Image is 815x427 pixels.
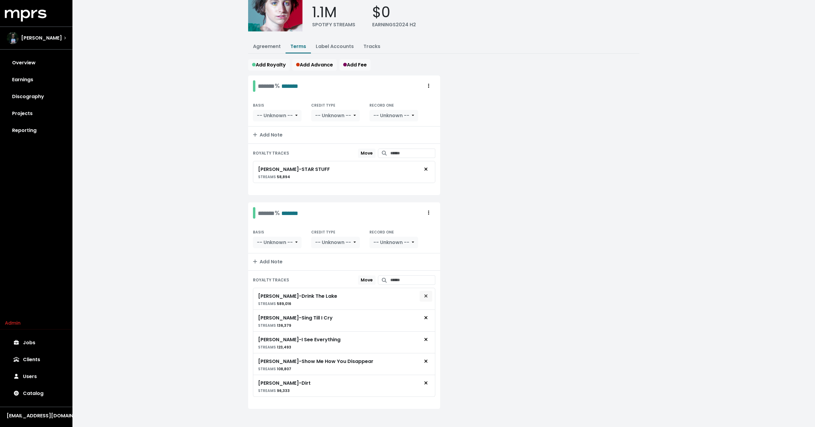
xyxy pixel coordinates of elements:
span: -- Unknown -- [315,112,351,119]
span: STREAMS [258,174,276,179]
small: CREDIT TYPE [311,103,335,108]
input: Search for tracks by title and link them to this royalty [390,149,435,158]
a: Tracks [363,43,380,50]
a: Catalog [5,385,68,402]
a: mprs logo [5,12,46,19]
small: 108,807 [258,366,291,371]
a: Clients [5,351,68,368]
button: Add Royalty [248,59,290,71]
button: -- Unknown -- [253,110,302,121]
span: Add Advance [296,61,333,68]
span: Edit value [281,83,298,89]
span: Add Fee [343,61,367,68]
button: -- Unknown -- [253,237,302,248]
a: Jobs [5,334,68,351]
a: Reporting [5,122,68,139]
span: STREAMS [258,345,276,350]
a: Label Accounts [316,43,354,50]
small: 136,379 [258,323,291,328]
div: SPOTIFY STREAMS [312,21,355,28]
small: CREDIT TYPE [311,230,335,235]
button: Remove royalty target [419,334,433,345]
button: Remove royalty target [419,356,433,367]
span: Move [361,277,373,283]
button: Add Fee [339,59,371,71]
button: Move [358,275,376,285]
div: 1.1M [312,4,355,21]
span: Edit value [281,210,298,216]
div: [PERSON_NAME] - Sing Till I Cry [258,314,333,322]
span: Edit value [258,210,275,216]
small: 123,493 [258,345,291,350]
div: [PERSON_NAME] - STAR STUFF [258,166,330,173]
button: -- Unknown -- [311,237,360,248]
div: [PERSON_NAME] - Dirt [258,380,311,387]
div: [EMAIL_ADDRESS][DOMAIN_NAME] [7,412,66,419]
button: Add Advance [292,59,337,71]
a: Earnings [5,71,68,88]
button: -- Unknown -- [311,110,360,121]
a: Projects [5,105,68,122]
a: Discography [5,88,68,105]
button: Add Note [248,253,440,270]
div: [PERSON_NAME] - I See Everything [258,336,340,343]
span: [PERSON_NAME] [21,34,62,42]
span: Add Royalty [252,61,286,68]
small: 589,016 [258,301,291,306]
div: [PERSON_NAME] - Drink The Lake [258,293,337,300]
small: ROYALTY TRACKS [253,150,289,156]
button: [EMAIL_ADDRESS][DOMAIN_NAME] [5,412,68,420]
button: Royalty administration options [422,207,435,219]
img: The selected account / producer [7,32,19,44]
button: Remove royalty target [419,164,433,175]
div: [PERSON_NAME] - Show Me How You Disappear [258,358,373,365]
button: Remove royalty target [419,312,433,324]
span: -- Unknown -- [373,112,409,119]
button: Remove royalty target [419,377,433,389]
span: -- Unknown -- [373,239,409,246]
span: -- Unknown -- [315,239,351,246]
span: Add Note [253,131,283,138]
small: RECORD ONE [369,103,394,108]
button: -- Unknown -- [369,237,418,248]
div: $0 [372,4,416,21]
a: Agreement [253,43,281,50]
button: Royalty administration options [422,80,435,92]
small: BASIS [253,230,264,235]
a: Overview [5,54,68,71]
span: STREAMS [258,366,276,371]
span: Add Note [253,258,283,265]
button: Move [358,149,376,158]
span: STREAMS [258,301,276,306]
small: ROYALTY TRACKS [253,277,289,283]
span: -- Unknown -- [257,239,293,246]
span: Edit value [258,83,275,89]
small: 96,333 [258,388,290,393]
button: -- Unknown -- [369,110,418,121]
div: EARNINGS 2024 H2 [372,21,416,28]
a: Users [5,368,68,385]
span: % [275,82,280,90]
button: Remove royalty target [419,291,433,302]
span: STREAMS [258,323,276,328]
a: Terms [290,43,306,50]
small: RECORD ONE [369,230,394,235]
input: Search for tracks by title and link them to this royalty [390,275,435,285]
span: Move [361,150,373,156]
span: % [275,209,280,217]
span: -- Unknown -- [257,112,293,119]
small: 58,894 [258,174,290,179]
button: Add Note [248,127,440,143]
small: BASIS [253,103,264,108]
span: STREAMS [258,388,276,393]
